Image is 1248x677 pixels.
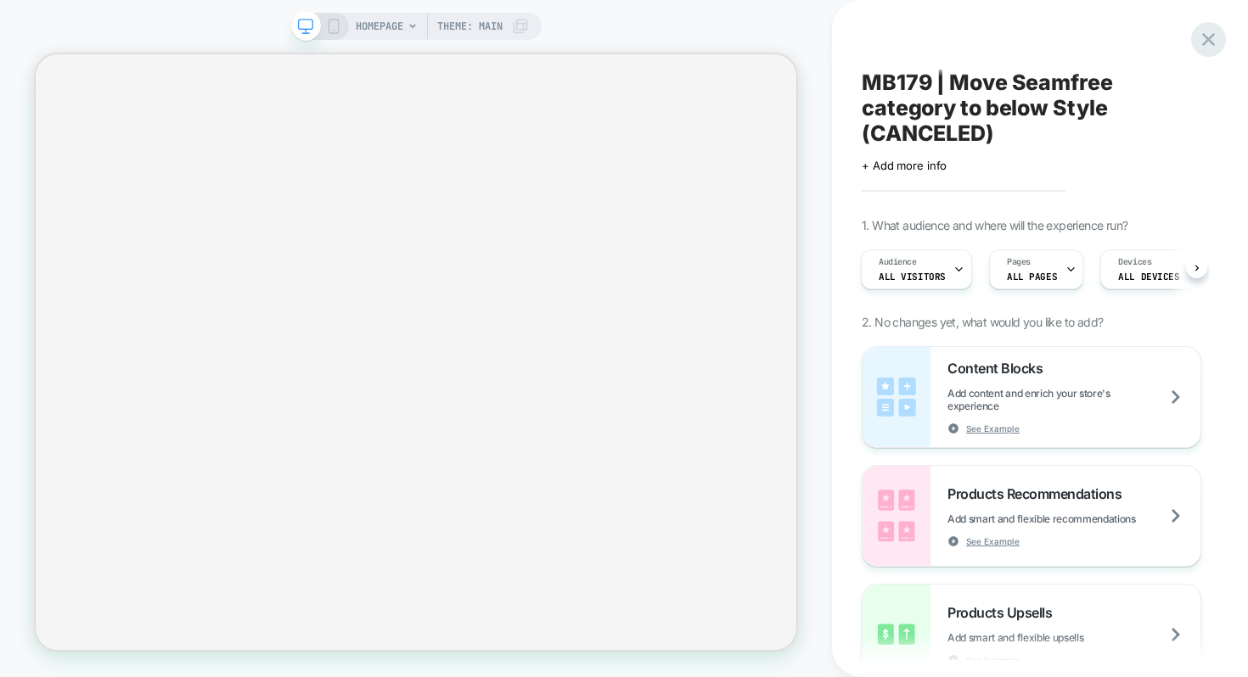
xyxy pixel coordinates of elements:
span: Add content and enrich your store's experience [947,387,1200,412]
span: MB179 | Move Seamfree category to below Style (CANCELED) [862,70,1201,146]
span: 1. What audience and where will the experience run? [862,218,1127,232]
span: Pages [1007,256,1031,268]
span: Theme: MAIN [437,13,503,40]
span: Content Blocks [947,360,1051,377]
span: ALL PAGES [1007,271,1057,283]
span: Add smart and flexible upsells [947,631,1126,644]
span: + Add more info [862,159,947,172]
span: See Example [966,535,1020,547]
span: Products Recommendations [947,485,1130,502]
span: ALL DEVICES [1118,271,1179,283]
span: See Example [966,654,1020,666]
span: See Example [966,422,1020,434]
span: Add smart and flexible recommendations [947,512,1178,525]
span: 2. No changes yet, what would you like to add? [862,315,1103,329]
span: HOMEPAGE [356,13,403,40]
span: Products Upsells [947,604,1060,621]
span: Devices [1118,256,1151,268]
span: Audience [879,256,917,268]
span: All Visitors [879,271,946,283]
